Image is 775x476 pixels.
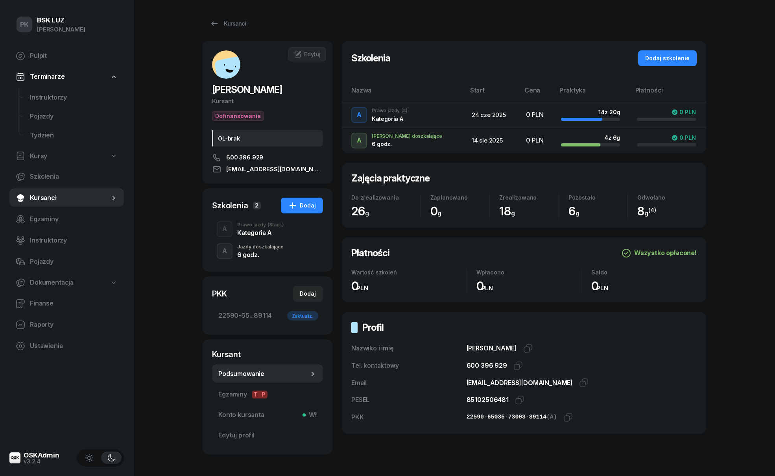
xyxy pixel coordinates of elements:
button: Dodaj [293,286,323,302]
a: Pojazdy [9,252,124,271]
h2: Zajęcia praktyczne [351,172,430,185]
div: PKK [212,288,227,299]
small: g [644,209,648,217]
div: 22590-65035-73003-89114 [467,412,557,422]
div: [EMAIL_ADDRESS][DOMAIN_NAME] [467,378,573,388]
a: Terminarze [9,68,124,86]
span: Tydzień [30,130,118,141]
div: Kursant [212,349,323,360]
th: Cena [520,85,555,102]
div: 0 PLN [672,109,696,115]
span: (Stacj.) [268,222,284,227]
div: 0 [591,279,697,293]
span: 2 [253,202,261,209]
div: 6 godz. [237,252,284,258]
span: Pojazdy [30,111,118,122]
small: PLN [356,284,368,292]
button: A [217,221,232,237]
span: Podsumowanie [218,369,309,379]
span: Egzaminy [218,389,317,400]
div: Do zrealizowania [351,194,421,201]
a: Pulpit [9,46,124,65]
a: Edytuj [288,47,326,61]
div: [PERSON_NAME] [37,24,85,35]
span: Szkolenia [30,172,118,182]
small: PLN [596,284,608,292]
a: Finanse [9,294,124,313]
a: Kursanci [9,189,124,207]
th: Start [465,85,520,102]
div: v3.2.4 [24,459,59,464]
div: 85102506481 [467,395,509,405]
div: Szkolenia [212,200,248,211]
span: 0 [430,204,442,218]
button: APrawo jazdy(Stacj.)Kategoria A [212,218,323,240]
th: Nazwa [342,85,465,102]
span: (A) [546,414,557,420]
div: Wszystko opłacone! [622,248,697,258]
div: Odwołano [637,194,697,201]
span: Edytuj [304,51,321,57]
span: Pulpit [30,51,118,61]
div: Prawo jazdy [237,222,284,227]
a: Ustawienia [9,337,124,356]
a: Raporty [9,315,124,334]
th: Płatności [631,85,706,102]
div: Email [351,378,467,388]
span: Pojazdy [30,257,118,267]
span: Wł [306,410,317,420]
div: OSKAdmin [24,452,59,459]
span: Instruktorzy [30,93,118,103]
div: 4 z 6g [604,134,620,141]
a: Kursanci [203,16,253,31]
div: 0 [476,279,582,293]
span: Konto kursanta [218,410,317,420]
span: Kursy [30,151,47,161]
small: PLN [482,284,493,292]
span: [PERSON_NAME] [467,344,517,352]
span: 26 [351,204,369,218]
span: 22590-65...89114 [218,311,317,321]
span: Edytuj profil [218,430,317,441]
a: Instruktorzy [9,231,124,250]
small: g [365,209,369,217]
span: [EMAIL_ADDRESS][DOMAIN_NAME] [226,165,323,174]
h2: Profil [362,321,384,334]
a: Szkolenia [9,167,124,186]
div: Dodaj [300,289,316,298]
small: g [437,209,441,217]
div: Zaplanowano [430,194,490,201]
a: Kursy [9,147,124,165]
div: BSK LUZ [37,17,85,24]
div: OL-brak [212,130,323,146]
span: Instruktorzy [30,235,118,246]
div: 0 [351,279,467,293]
span: PK [20,21,29,28]
a: Tydzień [24,126,124,145]
div: A [219,222,230,236]
div: Pozostało [568,194,628,201]
a: Egzaminy [9,210,124,229]
button: Dofinansowanie [212,111,264,121]
div: Jazdy doszkalające [237,244,284,249]
div: Kursant [212,96,323,106]
a: EgzaminyTP [212,385,323,404]
div: Kursanci [210,19,246,28]
span: Ustawienia [30,341,118,351]
div: 14 sie 2025 [472,135,513,146]
span: P [260,391,268,398]
span: 8 [637,204,648,218]
span: 600 396 929 [226,153,263,162]
a: Edytuj profil [212,426,323,445]
div: 0 PLN [526,135,548,146]
div: Wpłacono [476,269,582,276]
a: [EMAIL_ADDRESS][DOMAIN_NAME] [212,165,323,174]
span: Nazwiko i imię [351,344,394,352]
div: PESEL [351,395,467,405]
div: Dodaj [288,201,316,210]
div: Zaktualiz. [287,311,318,320]
small: g [511,209,515,217]
span: Finanse [30,298,118,309]
h2: Płatności [351,247,389,259]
